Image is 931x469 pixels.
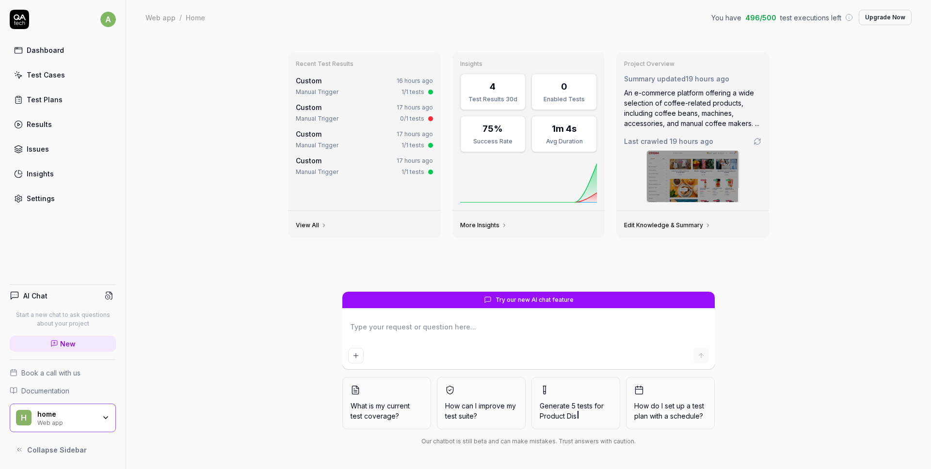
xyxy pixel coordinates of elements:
[10,336,116,352] a: New
[624,136,713,146] span: Last crawled
[670,137,713,145] time: 19 hours ago
[445,401,517,421] span: How can I improve my test suite?
[10,189,116,208] a: Settings
[686,75,729,83] time: 19 hours ago
[16,410,32,425] span: h
[27,144,49,154] div: Issues
[27,45,64,55] div: Dashboard
[10,404,116,433] button: hhomeWeb app
[561,80,567,93] div: 0
[145,13,176,22] div: Web app
[538,95,591,104] div: Enabled Tests
[294,100,435,125] a: Custom17 hours agoManual Trigger0/1 tests
[400,114,424,123] div: 0/1 tests
[397,77,433,84] time: 16 hours ago
[27,70,65,80] div: Test Cases
[10,440,116,459] button: Collapse Sidebar
[296,221,327,229] a: View All
[296,130,321,138] span: Custom
[186,13,205,22] div: Home
[859,10,912,25] button: Upgrade Now
[10,41,116,60] a: Dashboard
[296,77,321,85] span: Custom
[460,60,597,68] h3: Insights
[27,169,54,179] div: Insights
[397,104,433,111] time: 17 hours ago
[466,95,519,104] div: Test Results 30d
[754,138,761,145] a: Go to crawling settings
[100,10,116,29] button: a
[10,368,116,378] a: Book a call with us
[27,445,87,455] span: Collapse Sidebar
[624,88,761,128] div: An e-commerce platform offering a wide selection of coffee-related products, including coffee bea...
[647,151,739,202] img: Screenshot
[624,75,686,83] span: Summary updated
[624,221,711,229] a: Edit Knowledge & Summary
[538,137,591,146] div: Avg Duration
[21,386,69,396] span: Documentation
[496,296,574,304] span: Try our new AI chat feature
[10,90,116,109] a: Test Plans
[296,60,433,68] h3: Recent Test Results
[401,141,424,150] div: 1/1 tests
[294,74,435,98] a: Custom16 hours agoManual Trigger1/1 tests
[401,168,424,176] div: 1/1 tests
[296,141,338,150] div: Manual Trigger
[21,368,80,378] span: Book a call with us
[296,88,338,96] div: Manual Trigger
[397,157,433,164] time: 17 hours ago
[37,410,96,419] div: home
[342,377,431,429] button: What is my current test coverage?
[10,386,116,396] a: Documentation
[482,122,503,135] div: 75%
[37,418,96,426] div: Web app
[540,412,577,420] span: Product Dis
[100,12,116,27] span: a
[60,339,76,349] span: New
[296,114,338,123] div: Manual Trigger
[10,164,116,183] a: Insights
[540,401,612,421] span: Generate 5 tests for
[634,401,706,421] span: How do I set up a test plan with a schedule?
[351,401,423,421] span: What is my current test coverage?
[296,168,338,176] div: Manual Trigger
[10,115,116,134] a: Results
[10,65,116,84] a: Test Cases
[397,130,433,138] time: 17 hours ago
[745,13,776,23] span: 496 / 500
[296,103,321,111] span: Custom
[348,348,364,363] button: Add attachment
[490,80,496,93] div: 4
[27,193,55,203] div: Settings
[342,437,715,446] div: Our chatbot is still beta and can make mistakes. Trust answers with caution.
[437,377,526,429] button: How can I improve my test suite?
[460,221,507,229] a: More Insights
[780,13,841,23] span: test executions left
[27,119,52,129] div: Results
[466,137,519,146] div: Success Rate
[179,13,182,22] div: /
[294,127,435,152] a: Custom17 hours agoManual Trigger1/1 tests
[626,377,715,429] button: How do I set up a test plan with a schedule?
[711,13,741,23] span: You have
[23,291,48,301] h4: AI Chat
[27,94,63,105] div: Test Plans
[294,154,435,178] a: Custom17 hours agoManual Trigger1/1 tests
[624,60,761,68] h3: Project Overview
[401,88,424,96] div: 1/1 tests
[10,311,116,328] p: Start a new chat to ask questions about your project
[10,140,116,158] a: Issues
[552,122,577,135] div: 1m 4s
[296,156,321,165] span: Custom
[531,377,620,429] button: Generate 5 tests forProduct Dis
